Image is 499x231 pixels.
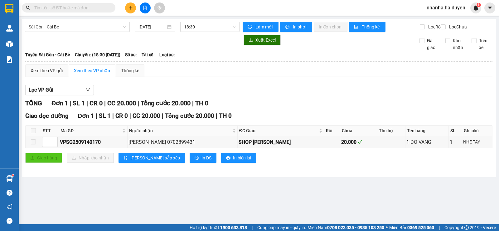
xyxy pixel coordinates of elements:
[7,218,12,224] span: message
[477,3,481,7] sup: 1
[449,126,462,136] th: SL
[25,153,62,163] button: uploadGiao hàng
[405,126,449,136] th: Tên hàng
[104,99,106,107] span: |
[67,153,114,163] button: downloadNhập kho nhận
[25,112,69,119] span: Giao dọc đường
[12,174,14,176] sup: 1
[41,126,59,136] th: STT
[406,138,448,146] div: 1 DO VANG
[85,87,90,92] span: down
[121,67,139,74] div: Thống kê
[138,99,139,107] span: |
[34,4,108,11] input: Tìm tên, số ĐT hoặc mã đơn
[96,112,97,119] span: |
[221,153,256,163] button: printerIn biên lai
[6,56,13,63] img: solution-icon
[29,86,53,94] span: Lọc VP Gửi
[450,37,467,51] span: Kho nhận
[255,23,274,30] span: Làm mới
[255,37,276,43] span: Xuất Excel
[124,156,128,161] span: sort-ascending
[115,112,128,119] span: CR 0
[75,51,120,58] span: Chuyến: (18:30 [DATE])
[6,175,13,182] img: warehouse-icon
[165,112,214,119] span: Tổng cước 20.000
[477,37,493,51] span: Trên xe
[439,224,440,231] span: |
[386,226,388,229] span: ⚪️
[357,139,362,144] span: check
[314,22,348,32] button: In đơn chọn
[464,225,469,230] span: copyright
[129,127,231,134] span: Người nhận
[220,225,247,230] strong: 1900 633 818
[484,3,495,13] button: caret-down
[349,22,385,32] button: bar-chartThống kê
[340,126,378,136] th: Chưa
[195,99,208,107] span: TH 0
[143,6,147,10] span: file-add
[107,99,136,107] span: CC 20.000
[226,156,230,161] span: printer
[25,85,94,95] button: Lọc VP Gửi
[159,51,175,58] span: Loại xe:
[389,224,434,231] span: Miền Bắc
[60,138,126,146] div: VPSG2509140170
[354,25,359,30] span: bar-chart
[285,25,290,30] span: printer
[140,3,151,13] button: file-add
[243,22,279,32] button: syncLàm mới
[7,190,12,196] span: question-circle
[130,154,180,161] span: [PERSON_NAME] sắp xếp
[99,112,111,119] span: SL 1
[249,38,253,43] span: download
[450,138,461,146] div: 1
[239,127,318,134] span: ĐC Giao
[252,224,253,231] span: |
[216,112,217,119] span: |
[128,138,236,146] div: [PERSON_NAME] 0702899431
[447,23,468,30] span: Lọc Chưa
[293,23,307,30] span: In phơi
[25,52,70,57] b: Tuyến: Sài Gòn - Cái Bè
[184,22,235,32] span: 18:30
[119,153,185,163] button: sort-ascending[PERSON_NAME] sắp xếp
[190,224,247,231] span: Hỗ trợ kỹ thuật:
[462,126,492,136] th: Ghi chú
[195,156,199,161] span: printer
[51,99,68,107] span: Đơn 1
[112,112,114,119] span: |
[70,99,71,107] span: |
[244,35,281,45] button: downloadXuất Excel
[133,112,160,119] span: CC 20.000
[90,99,103,107] span: CR 0
[463,138,491,145] div: NHẸ TAY
[308,224,384,231] span: Miền Nam
[248,25,253,30] span: sync
[129,112,131,119] span: |
[477,3,480,7] span: 1
[142,51,155,58] span: Tài xế:
[426,23,443,30] span: Lọc Rồi
[29,22,126,32] span: Sài Gòn - Cái Bè
[324,126,340,136] th: Rồi
[74,67,110,74] div: Xem theo VP nhận
[78,112,94,119] span: Đơn 1
[162,112,163,119] span: |
[219,112,232,119] span: TH 0
[422,4,470,12] span: nhanha.haiduyen
[327,225,384,230] strong: 0708 023 035 - 0935 103 250
[201,154,211,161] span: In DS
[5,4,13,13] img: logo-vxr
[233,154,251,161] span: In biên lai
[407,225,434,230] strong: 0369 525 060
[424,37,441,51] span: Đã giao
[25,99,42,107] span: TỔNG
[257,224,306,231] span: Cung cấp máy in - giấy in:
[362,23,380,30] span: Thống kê
[59,136,128,148] td: VPSG2509140170
[154,3,165,13] button: aim
[157,6,162,10] span: aim
[125,51,137,58] span: Số xe:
